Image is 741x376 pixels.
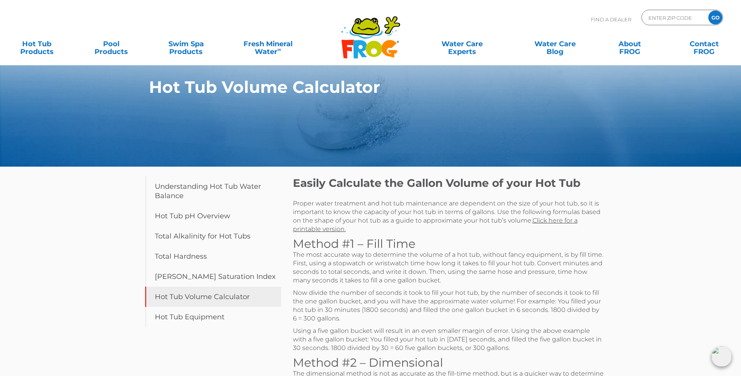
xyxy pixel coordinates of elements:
a: [PERSON_NAME] Saturation Index [145,266,281,287]
a: Hot Tub Equipment [145,307,281,327]
input: Zip Code Form [648,12,700,23]
p: Find A Dealer [591,10,631,29]
p: The most accurate way to determine the volume of a hot tub, without fancy equipment, is by fill t... [293,251,604,285]
p: Using a five gallon bucket will result in an even smaller margin of error. Using the above exampl... [293,327,604,352]
h1: Hot Tub Volume Calculator [149,78,557,96]
sup: ∞ [277,46,281,52]
a: Water CareBlog [526,36,584,52]
a: PoolProducts [82,36,140,52]
a: ContactFROG [675,36,733,52]
a: Water CareExperts [415,36,509,52]
h3: Method #2 – Dimensional [293,356,604,369]
img: openIcon [711,346,732,367]
a: Swim SpaProducts [157,36,215,52]
a: Total Hardness [145,246,281,266]
p: Proper water treatment and hot tub maintenance are dependent on the size of your hot tub, so it i... [293,199,604,233]
a: Understanding Hot Tub Water Balance [145,176,281,206]
h2: Easily Calculate the Gallon Volume of your Hot Tub [293,176,604,190]
h3: Method #1 – Fill Time [293,237,604,251]
p: Now divide the number of seconds it took to fill your hot tub, by the number of seconds it took t... [293,289,604,323]
a: Hot Tub Volume Calculator [145,287,281,307]
input: GO [708,10,722,24]
a: AboutFROG [601,36,659,52]
a: Hot TubProducts [8,36,66,52]
a: Fresh MineralWater∞ [231,36,304,52]
a: Hot Tub pH Overview [145,206,281,226]
a: Total Alkalinity for Hot Tubs [145,226,281,246]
